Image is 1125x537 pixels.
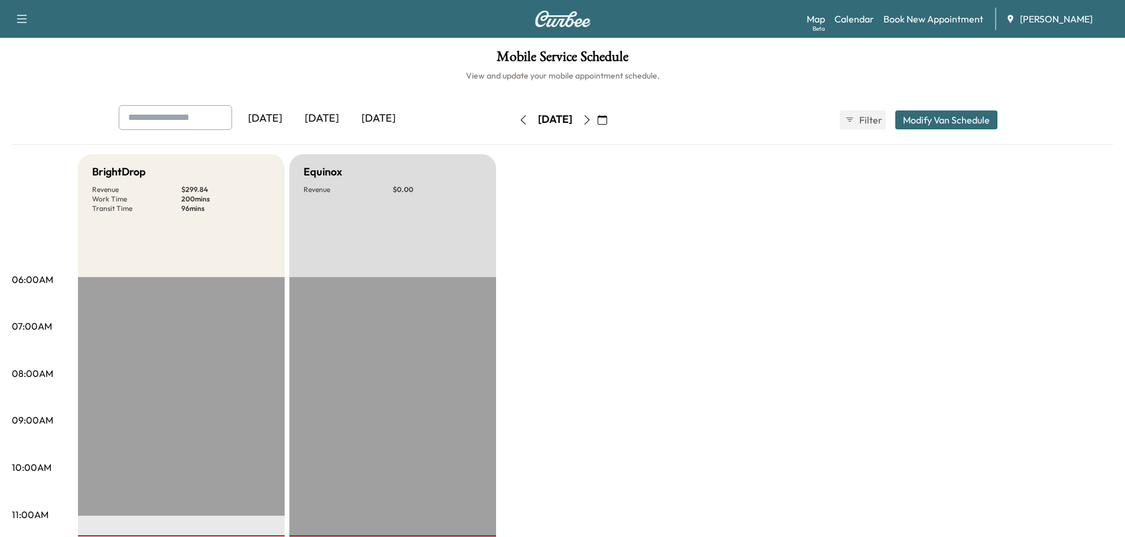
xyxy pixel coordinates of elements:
span: Filter [859,113,881,127]
p: 07:00AM [12,319,52,333]
span: [PERSON_NAME] [1020,12,1093,26]
a: MapBeta [807,12,825,26]
h1: Mobile Service Schedule [12,50,1113,70]
p: 08:00AM [12,366,53,380]
button: Filter [840,110,886,129]
a: Book New Appointment [883,12,983,26]
h5: Equinox [304,164,342,180]
p: Revenue [304,185,393,194]
div: [DATE] [538,112,572,127]
div: [DATE] [294,105,350,132]
button: Modify Van Schedule [895,110,997,129]
div: Beta [813,24,825,33]
p: Work Time [92,194,181,204]
p: Revenue [92,185,181,194]
p: 11:00AM [12,507,48,522]
p: $ 0.00 [393,185,482,194]
p: 200 mins [181,194,270,204]
p: Transit Time [92,204,181,213]
p: $ 299.84 [181,185,270,194]
p: 96 mins [181,204,270,213]
p: 10:00AM [12,460,51,474]
img: Curbee Logo [534,11,591,27]
div: [DATE] [237,105,294,132]
h5: BrightDrop [92,164,146,180]
p: 06:00AM [12,272,53,287]
div: [DATE] [350,105,407,132]
p: 09:00AM [12,413,53,427]
a: Calendar [834,12,874,26]
h6: View and update your mobile appointment schedule. [12,70,1113,82]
